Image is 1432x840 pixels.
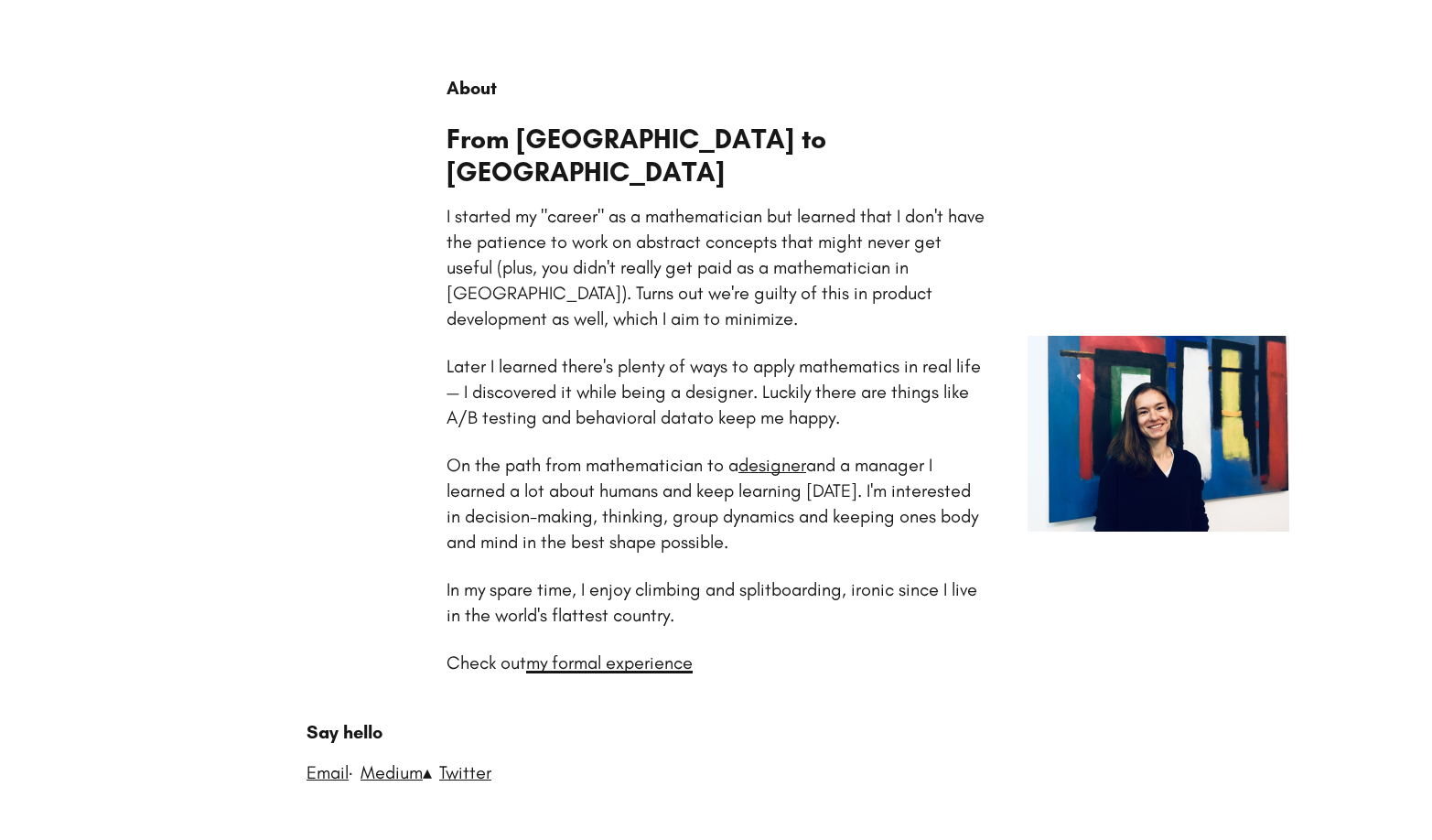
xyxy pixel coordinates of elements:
[447,205,985,329] p: I started my "career" as a mathematician but learned that I don't have the patience to work on ab...
[447,406,697,428] a: A/B testing and behavioral data
[447,355,981,428] p: Later I learned there's plenty of ways to apply mathematics in real life — I discovered it while ...
[526,652,693,673] a: my formal experience
[307,761,349,783] a: Email
[738,454,806,476] a: designer
[447,75,985,101] h2: About
[447,652,693,673] p: Check out
[447,454,978,553] p: On the path from mathematician to a and a manager I learned a lot about humans and keep learning ...
[447,123,985,188] h1: From [GEOGRAPHIC_DATA] to [GEOGRAPHIC_DATA]
[307,719,1126,829] div: · ▴
[447,578,977,626] p: In my spare time, I enjoy climbing and splitboarding, ironic since I live in the world's flattest...
[361,761,423,783] a: Medium
[439,761,491,783] a: Twitter
[307,719,1126,745] h3: Say hello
